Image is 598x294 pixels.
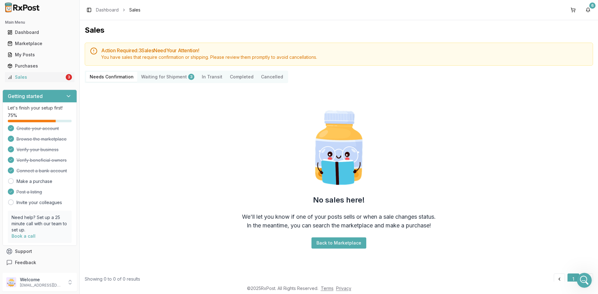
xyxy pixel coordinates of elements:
[5,175,120,194] div: Manuel says…
[101,54,588,60] div: You have sales that require confirmation or shipping. Please review them promptly to avoid cancel...
[17,147,59,153] span: Verify your business
[2,39,77,49] button: Marketplace
[5,175,79,189] div: Is it for the most recent sale?
[85,25,593,35] h1: Sales
[5,111,120,130] div: Imeda says…
[48,161,115,167] div: AGAIN CANT GENERATE LABEL
[6,277,16,287] img: User avatar
[2,246,77,257] button: Support
[5,60,74,72] a: Purchases
[66,74,72,80] div: 3
[17,199,62,206] a: Invite your colleagues
[109,2,121,14] div: Close
[2,72,77,82] button: Sales3
[137,72,198,82] button: Waiting for Shipment
[188,74,194,80] div: 3
[17,125,59,132] span: Create your account
[8,105,72,111] p: Let's finish your setup first!
[5,157,120,175] div: Imeda says…
[5,19,120,38] div: Imeda says…
[96,7,140,13] nav: breadcrumb
[17,189,42,195] span: Post a listing
[5,38,102,69] div: If you want to get the most back I always recommend to post. Give me a minute for that list. Shou...
[313,195,365,205] h2: No sales here!
[18,3,28,13] img: Profile image for Manuel
[577,273,592,288] iframe: Intercom live chat
[129,7,140,13] span: Sales
[5,38,74,49] a: Marketplace
[30,204,35,209] button: Upload attachment
[583,5,593,15] button: 6
[10,179,74,185] div: Is it for the most recent sale?
[30,8,43,14] p: Active
[17,136,67,142] span: Browse the marketplace
[242,212,436,221] div: We'll let you know if one of your posts sells or when a sale changes status.
[299,108,379,188] img: Smart Pill Bottle
[5,191,119,201] textarea: Message…
[12,233,36,239] a: Book a call
[2,61,77,71] button: Purchases
[5,27,74,38] a: Dashboard
[5,72,74,83] a: Sales3
[2,257,77,268] button: Feedback
[2,50,77,60] button: My Posts
[8,92,43,100] h3: Getting started
[96,7,119,13] a: Dashboard
[85,276,140,282] div: Showing 0 to 0 of 0 results
[45,115,115,121] div: over what time frame is this list
[5,93,120,112] div: Manuel says…
[5,49,74,60] a: My Posts
[30,3,71,8] h1: [PERSON_NAME]
[17,157,67,163] span: Verify beneficial owners
[107,201,117,211] button: Send a message…
[17,178,52,184] a: Make a purchase
[311,237,366,249] button: Back to Marketplace
[5,130,120,149] div: Manuel says…
[2,27,77,37] button: Dashboard
[5,148,120,157] div: [DATE]
[2,2,42,12] img: RxPost Logo
[43,157,120,170] div: AGAIN CANT GENERATE LABEL
[198,72,226,82] button: In Transit
[7,29,72,35] div: Dashboard
[10,134,27,140] div: 30 days
[10,97,60,103] div: Just sent you the email
[94,74,120,88] div: yes pls
[5,93,65,107] div: Just sent you the email
[86,72,137,82] button: Needs Confirmation
[101,48,588,53] h5: Action Required: 3 Sale s Need Your Attention!
[257,72,287,82] button: Cancelled
[226,72,257,82] button: Completed
[5,74,120,93] div: Imeda says…
[567,273,579,285] button: 1
[5,130,32,144] div: 30 days
[17,168,67,174] span: Connect a bank account
[10,41,97,66] div: If you want to get the most back I always recommend to post. Give me a minute for that list. Shou...
[20,283,63,288] p: [EMAIL_ADDRESS][DOMAIN_NAME]
[336,286,351,291] a: Privacy
[7,40,72,47] div: Marketplace
[8,112,17,119] span: 75 %
[5,38,120,74] div: Manuel says…
[7,52,72,58] div: My Posts
[589,2,596,9] div: 6
[7,74,64,80] div: Sales
[99,78,115,84] div: yes pls
[12,214,68,233] p: Need help? Set up a 25 minute call with our team to set up.
[40,111,120,125] div: over what time frame is this list
[20,204,25,209] button: Gif picker
[7,63,72,69] div: Purchases
[20,277,63,283] p: Welcome
[97,2,109,14] button: Home
[51,23,115,29] div: bulk (over 3 pieces) for 1850
[10,204,15,209] button: Emoji picker
[247,221,431,230] div: In the meantime, you can search the marketplace and make a purchase!
[321,286,334,291] a: Terms
[4,2,16,14] button: go back
[5,20,74,25] h2: Main Menu
[46,19,120,33] div: bulk (over 3 pieces) for 1850
[15,259,36,266] span: Feedback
